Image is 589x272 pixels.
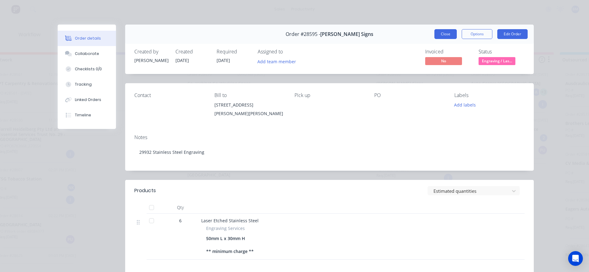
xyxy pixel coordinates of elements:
button: Options [462,29,492,39]
button: Collaborate [58,46,116,61]
button: Close [434,29,457,39]
div: Linked Orders [75,97,101,103]
button: Add labels [451,101,479,109]
div: Notes [134,134,525,140]
button: Order details [58,31,116,46]
button: Linked Orders [58,92,116,107]
div: Required [217,49,250,55]
span: [DATE] [175,57,189,63]
span: [PERSON_NAME] Signs [320,31,373,37]
div: Collaborate [75,51,99,56]
button: Timeline [58,107,116,123]
button: Add team member [258,57,299,65]
div: Timeline [75,112,91,118]
div: Tracking [75,82,92,87]
div: 29932 Stainless Steel Engraving [134,143,525,161]
span: Laser Etched Stainless Steel [201,218,259,223]
div: Checklists 0/0 [75,66,102,72]
div: Pick up [294,92,365,98]
div: Created [175,49,209,55]
div: Products [134,187,156,194]
button: Engraving / Las... [479,57,515,66]
div: Created by [134,49,168,55]
div: Assigned to [258,49,319,55]
div: [STREET_ADDRESS][PERSON_NAME][PERSON_NAME] [214,101,285,120]
button: Edit Order [497,29,528,39]
div: 50mm L x 30mm H ** minimum charge ** [206,234,256,256]
div: Open Intercom Messenger [568,251,583,266]
div: Qty [162,201,199,214]
div: [PERSON_NAME] [134,57,168,64]
span: No [425,57,462,65]
div: Order details [75,36,101,41]
div: PO [374,92,445,98]
span: 6 [179,217,182,224]
div: [STREET_ADDRESS][PERSON_NAME][PERSON_NAME] [214,101,285,118]
div: Contact [134,92,205,98]
div: Invoiced [425,49,471,55]
div: Status [479,49,525,55]
span: Engraving / Las... [479,57,515,65]
span: [DATE] [217,57,230,63]
span: Engraving Services [206,225,245,231]
button: Checklists 0/0 [58,61,116,77]
span: Order #28595 - [286,31,320,37]
button: Tracking [58,77,116,92]
button: Add team member [254,57,299,65]
div: Bill to [214,92,285,98]
div: Labels [454,92,525,98]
